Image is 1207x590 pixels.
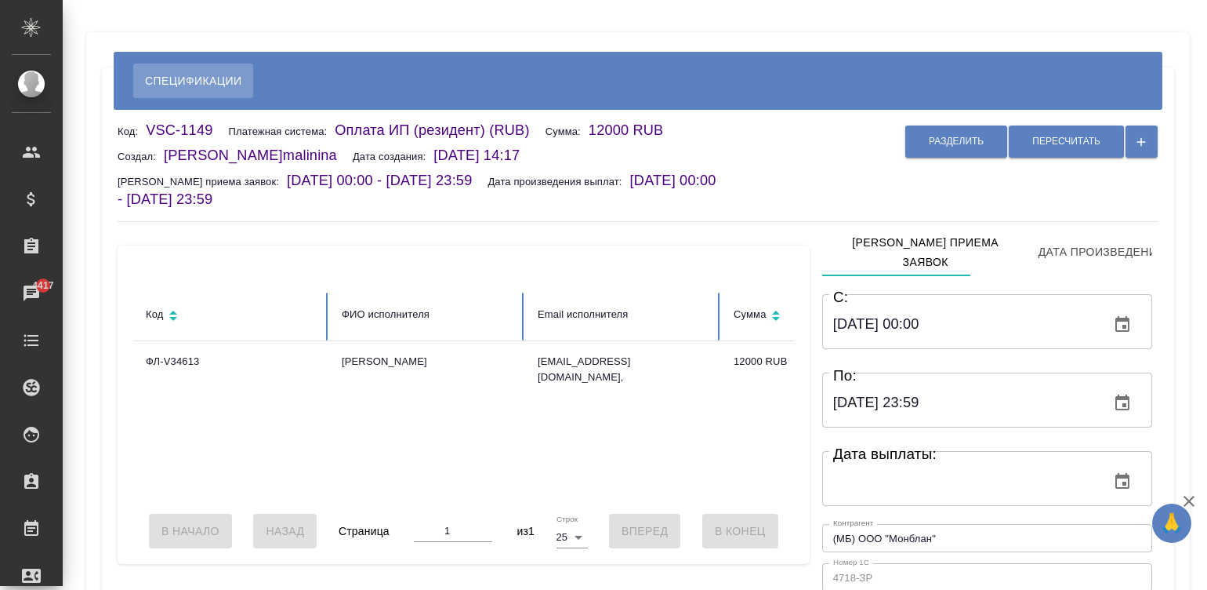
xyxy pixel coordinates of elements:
[4,274,59,313] a: 4417
[339,522,390,541] span: Страница
[721,341,917,406] td: 12000 RUB
[734,305,904,328] div: Сортировка
[118,176,287,188] p: [PERSON_NAME] приема заявок:
[589,122,680,138] p: 12000 RUB
[1009,126,1124,158] button: Пересчитать
[118,151,164,162] p: Создал:
[517,522,535,541] span: из 1
[146,305,317,328] div: Сортировка
[905,126,1007,158] button: Разделить
[1158,507,1185,540] span: 🙏
[1152,504,1191,543] button: 🙏
[133,341,329,406] td: ФЛ-V34613
[525,341,721,406] td: [EMAIL_ADDRESS][DOMAIN_NAME],
[488,176,629,188] p: Дата произведения выплат:
[556,515,578,523] label: Строк
[353,151,433,162] p: Дата создания:
[433,147,535,163] p: [DATE] 14:17
[146,122,228,138] p: VSC-1149
[538,305,709,324] div: Email исполнителя
[228,126,335,137] p: Платежная система:
[118,126,146,137] p: Код:
[1032,135,1100,148] span: Пересчитать
[335,122,545,138] p: Оплата ИП (резидент) (RUB)
[164,147,353,163] p: [PERSON_NAME]malinina
[145,71,241,90] span: Спецификации
[287,173,488,188] p: [DATE] 00:00 - [DATE] 23:59
[329,341,525,406] td: [PERSON_NAME]
[832,233,1020,271] span: [PERSON_NAME] приема заявок
[929,135,984,148] span: Разделить
[546,126,589,137] p: Сумма:
[23,278,63,293] span: 4417
[342,305,513,324] div: ФИО исполнителя
[556,526,588,548] div: 25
